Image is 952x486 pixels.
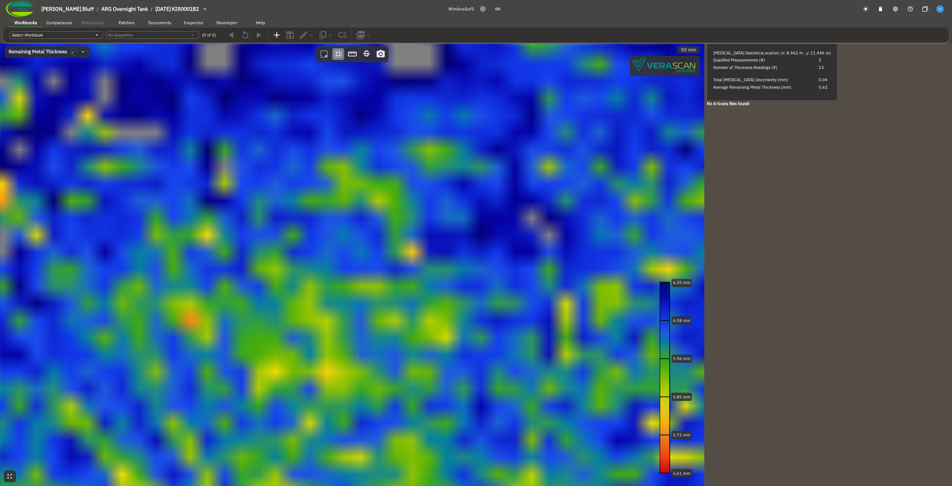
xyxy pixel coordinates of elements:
[38,3,214,15] button: breadcrumb
[713,57,765,63] span: Qualified Measurements (#)
[12,32,43,38] i: Select Workbook
[673,394,691,400] text: 5.85 mm
[632,58,698,73] img: Verascope qualified watermark
[101,6,148,12] span: ARG Overnight Tank
[70,48,77,56] img: icon in the dropdown
[681,46,696,54] span: 50 mm
[41,5,199,13] nav: breadcrumb
[713,65,777,70] span: Number of Thickness Readings (#)
[256,20,265,25] span: Help
[6,1,35,17] img: Company Logo
[819,77,828,82] span: 0.04
[707,101,749,106] b: No A-Scans files found!
[41,6,94,12] span: [PERSON_NAME] Bluff
[673,318,691,323] text: 6.08 mm
[155,6,199,12] span: [DATE] KIR0001B2
[97,6,98,12] li: /
[713,77,788,82] span: Total [MEDICAL_DATA] Uncertainty (mm)
[46,20,72,25] span: Comparisons
[151,6,152,12] li: /
[9,49,67,55] span: Remaining Metal Thickness
[819,57,821,63] span: 2
[448,6,474,12] span: Window 1 of 1
[762,50,831,56] span: Location: (x: 8.462 m , y: 11.446 m)
[673,432,691,438] text: 5.73 mm
[673,280,691,285] text: 6.20 mm
[118,20,134,25] span: Patches
[713,50,762,56] span: [MEDICAL_DATA] Statistics
[713,85,791,90] span: Average Remaining Metal Thickness (mm)
[108,32,133,38] i: No Snapshots
[936,5,943,12] img: f6ffcea323530ad0f5eeb9c9447a59c5
[184,20,203,25] span: Inspector
[819,85,828,90] span: 5.62
[819,65,824,70] span: 13
[673,356,691,361] text: 5.96 mm
[148,20,171,25] span: Documents
[673,471,691,476] text: 5.61 mm
[15,20,37,25] span: Workbooks
[216,20,237,25] span: Developer
[202,32,216,38] span: (0 of 0)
